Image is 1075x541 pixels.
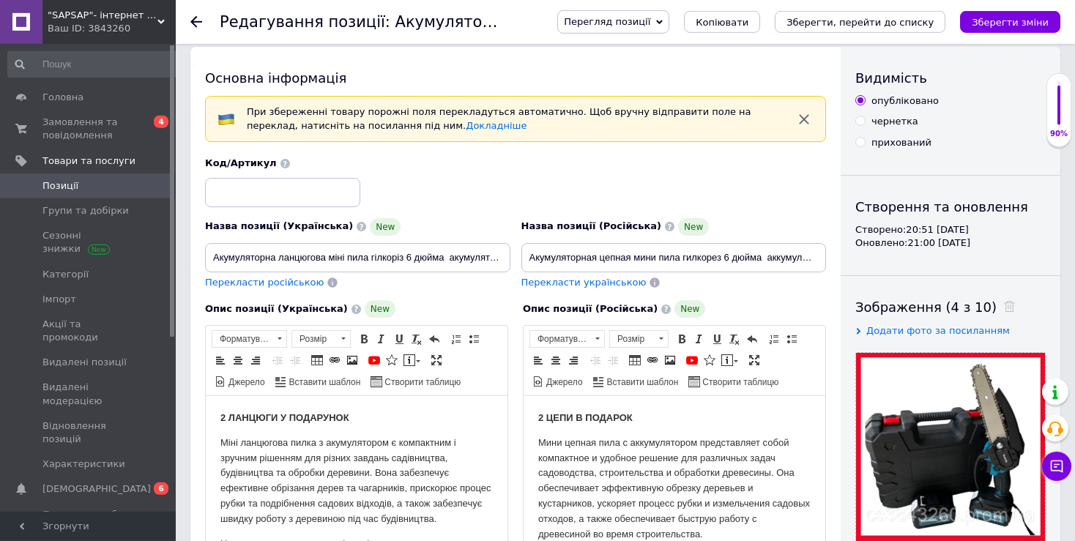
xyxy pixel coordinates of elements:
[855,236,1046,250] div: Оновлено: 21:00 [DATE]
[684,11,760,33] button: Копіювати
[327,352,343,368] a: Вставити/Редагувати посилання (Ctrl+L)
[591,373,681,389] a: Вставити шаблон
[409,331,425,347] a: Видалити форматування
[726,331,743,347] a: Видалити форматування
[212,373,267,389] a: Джерело
[42,204,129,217] span: Групи та добірки
[1046,73,1071,147] div: 90% Якість заповнення
[674,300,705,318] span: New
[744,331,760,347] a: Повернути (Ctrl+Z)
[391,331,407,347] a: Підкреслений (Ctrl+U)
[344,352,360,368] a: Зображення
[466,120,527,131] a: Докладніше
[786,17,934,28] i: Зберегти, перейти до списку
[309,352,325,368] a: Таблиця
[382,376,461,389] span: Створити таблицю
[42,179,78,193] span: Позиції
[15,155,287,231] p: Эта пила обладает высокой скоростью резки, что позволяет быстро и точно выполнять задачи. Её комп...
[564,16,650,27] span: Перегляд позиції
[273,373,363,389] a: Вставити шаблон
[775,11,945,33] button: Зберегти, перейти до списку
[702,352,718,368] a: Вставити іконку
[248,352,264,368] a: По правому краю
[205,220,353,231] span: Назва позиції (Українська)
[42,356,127,369] span: Видалені позиції
[855,69,1046,87] div: Видимість
[269,352,286,368] a: Зменшити відступ
[205,157,277,168] span: Код/Артикул
[530,373,585,389] a: Джерело
[205,303,348,314] span: Опис позиції (Українська)
[42,458,125,471] span: Характеристики
[205,243,510,272] input: Наприклад, H&M жіноча сукня зелена 38 розмір вечірня максі з блискітками
[15,16,144,27] strong: 2 ЛАНЦЮГИ У ПОДАРУНОК
[696,17,748,28] span: Копіювати
[368,373,463,389] a: Створити таблицю
[154,116,168,128] span: 4
[784,331,800,347] a: Вставити/видалити маркований список
[212,331,272,347] span: Форматування
[605,376,679,389] span: Вставити шаблон
[42,318,135,344] span: Акції та промокоди
[428,352,444,368] a: Максимізувати
[42,91,83,104] span: Головна
[521,243,827,272] input: Наприклад, H&M жіноча сукня зелена 38 розмір вечірня максі з блискітками
[15,40,287,146] p: Мини цепная пила с аккумулятором представляет собой компактное и удобное решение для различных за...
[719,352,740,368] a: Вставити повідомлення
[746,352,762,368] a: Максимізувати
[217,111,235,128] img: :flag-ua:
[373,331,390,347] a: Курсив (Ctrl+I)
[356,331,372,347] a: Жирний (Ctrl+B)
[662,352,678,368] a: Зображення
[15,40,287,131] p: Міні ланцюгова пилка з акумулятором є компактним і зручним рішенням для різних завдань садівництв...
[684,352,700,368] a: Додати відео з YouTube
[1042,452,1071,481] button: Чат з покупцем
[287,352,303,368] a: Збільшити відступ
[230,352,246,368] a: По центру
[42,268,89,281] span: Категорії
[448,331,464,347] a: Вставити/видалити нумерований список
[205,277,324,288] span: Перекласти російською
[401,352,423,368] a: Вставити повідомлення
[544,376,583,389] span: Джерело
[627,352,643,368] a: Таблиця
[530,331,590,347] span: Форматування
[42,229,135,255] span: Сезонні знижки
[686,373,781,389] a: Створити таблицю
[855,198,1046,216] div: Створення та оновлення
[42,482,151,496] span: [DEMOGRAPHIC_DATA]
[426,331,442,347] a: Повернути (Ctrl+Z)
[205,69,826,87] div: Основна інформація
[521,220,662,231] span: Назва позиції (Російська)
[972,17,1049,28] i: Зберегти зміни
[370,218,401,236] span: New
[42,381,135,407] span: Видалені модерацією
[523,303,658,314] span: Опис позиції (Російська)
[644,352,661,368] a: Вставити/Редагувати посилання (Ctrl+L)
[292,331,336,347] span: Розмір
[42,293,76,306] span: Імпорт
[190,16,202,28] div: Повернутися назад
[871,115,918,128] div: чернетка
[609,330,669,348] a: Розмір
[674,331,690,347] a: Жирний (Ctrl+B)
[587,352,603,368] a: Зменшити відступ
[871,94,939,108] div: опубліковано
[855,298,1046,316] div: Зображення (4 з 10)
[605,352,621,368] a: Збільшити відступ
[530,352,546,368] a: По лівому краю
[521,277,647,288] span: Перекласти українською
[154,482,168,495] span: 6
[466,331,482,347] a: Вставити/видалити маркований список
[42,419,135,446] span: Відновлення позицій
[548,352,564,368] a: По центру
[42,508,135,534] span: Показники роботи компанії
[7,51,181,78] input: Пошук
[700,376,778,389] span: Створити таблицю
[15,141,287,201] p: Ця пилка має високу швидкість різання, що дозволяє швидко і точно виконувати завдання. Її компакт...
[565,352,581,368] a: По правому краю
[42,154,135,168] span: Товари та послуги
[247,106,751,131] span: При збереженні товару порожні поля перекладуться автоматично. Щоб вручну відправити поле на перек...
[366,352,382,368] a: Додати відео з YouTube
[855,223,1046,236] div: Створено: 20:51 [DATE]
